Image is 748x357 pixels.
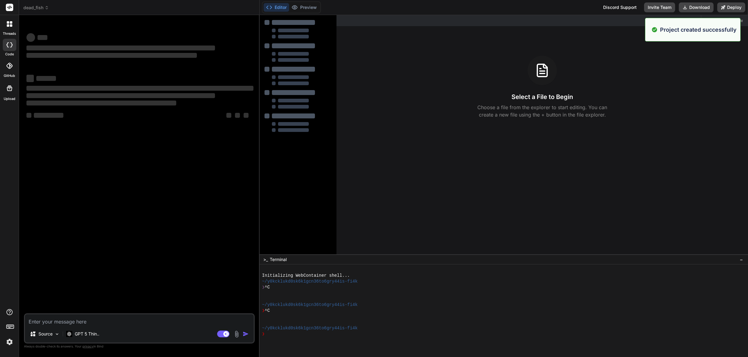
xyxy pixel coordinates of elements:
[26,93,215,98] span: ‌
[713,18,743,24] span: Show preview
[740,256,743,263] span: −
[262,302,358,308] span: ~/y0kcklukd0sk6k1gcn36to6gry44is-fi4k
[289,3,319,12] button: Preview
[599,2,640,12] div: Discord Support
[243,331,249,337] img: icon
[263,256,268,263] span: >_
[82,344,94,348] span: privacy
[3,31,16,36] label: threads
[738,255,744,264] button: −
[717,2,745,12] button: Deploy
[26,113,31,118] span: ‌
[644,2,675,12] button: Invite Team
[38,331,53,337] p: Source
[660,26,737,34] p: Project created successfully
[226,113,231,118] span: ‌
[4,337,15,347] img: settings
[26,46,215,50] span: ‌
[23,5,49,11] span: dead_fish
[651,26,658,34] img: alert
[54,331,60,337] img: Pick Models
[26,86,253,91] span: ‌
[66,331,72,337] img: GPT 5 Thinking High
[5,52,14,57] label: code
[265,284,270,290] span: ^C
[262,279,358,284] span: ~/y0kcklukd0sk6k1gcn36to6gry44is-fi4k
[679,2,714,12] button: Download
[262,273,350,279] span: Initializing WebContainer shell...
[75,331,99,337] p: GPT 5 Thin..
[244,113,249,118] span: ‌
[26,33,35,42] span: ‌
[262,331,265,337] span: ❯
[34,113,63,118] span: ‌
[235,113,240,118] span: ‌
[264,3,289,12] button: Editor
[24,343,255,349] p: Always double-check its answers. Your in Bind
[38,35,47,40] span: ‌
[262,308,265,314] span: ❯
[511,93,573,101] h3: Select a File to Begin
[4,73,15,78] label: GitHub
[473,104,611,118] p: Choose a file from the explorer to start editing. You can create a new file using the + button in...
[26,101,176,105] span: ‌
[262,325,358,331] span: ~/y0kcklukd0sk6k1gcn36to6gry44is-fi4k
[26,75,34,82] span: ‌
[262,284,265,290] span: ❯
[233,331,240,338] img: attachment
[36,76,56,81] span: ‌
[270,256,287,263] span: Terminal
[265,308,270,314] span: ^C
[26,53,197,58] span: ‌
[4,96,15,101] label: Upload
